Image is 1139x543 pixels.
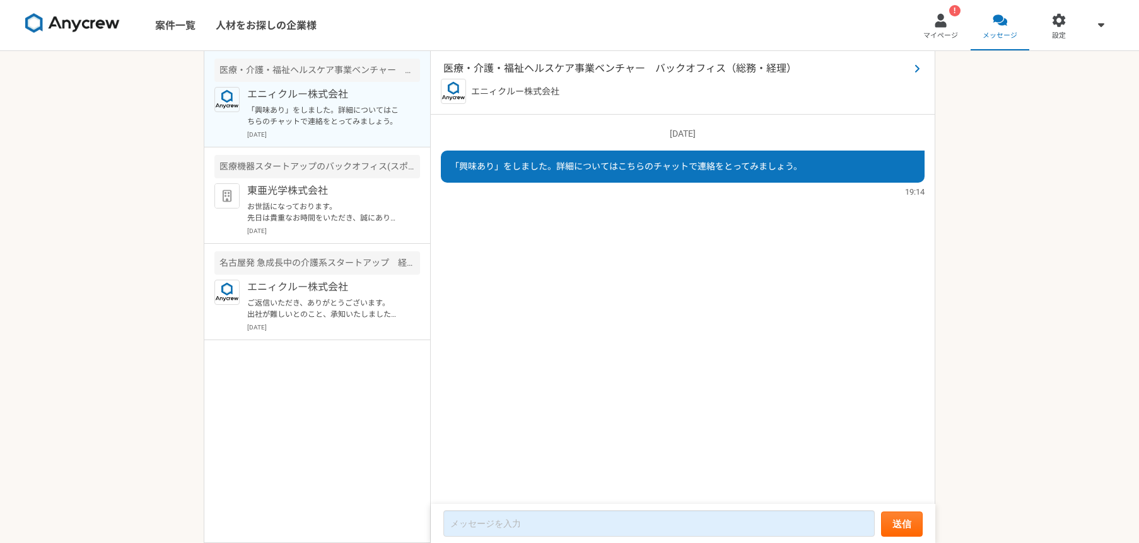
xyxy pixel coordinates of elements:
[214,87,240,112] img: logo_text_blue_01.png
[247,226,420,236] p: [DATE]
[247,105,403,127] p: 「興味あり」をしました。詳細についてはこちらのチャットで連絡をとってみましょう。
[949,5,961,16] div: !
[247,201,403,224] p: お世話になっております。 先日は貴重なお時間をいただき、誠にありがとうございました。 大変恐縮ですが、本採用の選考結果について確認させていただけますでしょうか。 もし今回はご縁がなかった場合は、...
[247,183,403,198] p: 東亜光学株式会社
[247,280,403,295] p: エニィクルー株式会社
[25,13,120,33] img: 8DqYSo04kwAAAAASUVORK5CYII=
[247,87,403,102] p: エニィクルー株式会社
[1052,31,1066,41] span: 設定
[450,161,802,171] span: 「興味あり」をしました。詳細についてはこちらのチャットで連絡をとってみましょう。
[905,186,925,198] span: 19:14
[214,59,420,82] div: 医療・介護・福祉ヘルスケア事業ベンチャー バックオフィス（総務・経理）
[881,512,923,537] button: 送信
[214,155,420,178] div: 医療機器スタートアップのバックオフィス(スポット、週1から可)
[441,127,925,140] p: [DATE]
[923,31,958,41] span: マイページ
[214,280,240,305] img: logo_text_blue_01.png
[983,31,1017,41] span: メッセージ
[247,297,403,320] p: ご返信いただき、ありがとうございます。 出社が難しいとのこと、承知いたしました。 もし、フルリモートであればご検討いただけそうでしたら、先方へリモートのみで稼働可能か打診させていただきますが、い...
[247,130,420,139] p: [DATE]
[441,79,466,104] img: logo_text_blue_01.png
[247,323,420,332] p: [DATE]
[471,85,559,98] p: エニィクルー株式会社
[214,251,420,275] div: 名古屋発 急成長中の介護系スタートアップ 経理業務のサポート（出社あり）
[443,61,909,76] span: 医療・介護・福祉ヘルスケア事業ベンチャー バックオフィス（総務・経理）
[214,183,240,209] img: default_org_logo-42cde973f59100197ec2c8e796e4974ac8490bb5b08a0eb061ff975e4574aa76.png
